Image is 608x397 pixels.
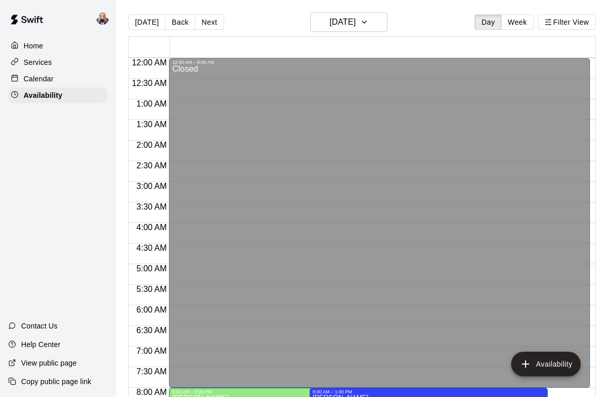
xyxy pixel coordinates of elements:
[21,376,91,387] p: Copy public page link
[134,202,170,211] span: 3:30 AM
[134,161,170,170] span: 2:30 AM
[172,65,587,391] div: Closed
[172,60,587,65] div: 12:00 AM – 8:00 AM
[134,388,170,396] span: 8:00 AM
[134,264,170,273] span: 5:00 AM
[128,14,165,30] button: [DATE]
[134,347,170,355] span: 7:00 AM
[8,38,108,54] a: Home
[501,14,534,30] button: Week
[94,8,116,29] div: Sienna Gargano
[475,14,501,30] button: Day
[134,182,170,191] span: 3:00 AM
[313,389,545,394] div: 8:00 AM – 1:00 PM
[134,244,170,252] span: 4:30 AM
[8,88,108,103] a: Availability
[195,14,224,30] button: Next
[21,358,77,368] p: View public page
[21,339,60,350] p: Help Center
[134,141,170,149] span: 2:00 AM
[169,58,590,388] div: 12:00 AM – 8:00 AM: Closed
[24,41,43,51] p: Home
[538,14,596,30] button: Filter View
[134,223,170,232] span: 4:00 AM
[511,352,581,376] button: add
[172,389,404,394] div: 8:00 AM – 5:00 PM
[129,79,170,88] span: 12:30 AM
[24,90,62,100] p: Availability
[134,99,170,108] span: 1:00 AM
[310,12,387,32] button: [DATE]
[165,14,195,30] button: Back
[134,285,170,294] span: 5:30 AM
[96,12,109,25] img: Sienna Gargano
[8,71,108,87] a: Calendar
[24,57,52,67] p: Services
[129,58,170,67] span: 12:00 AM
[134,326,170,335] span: 6:30 AM
[134,367,170,376] span: 7:30 AM
[329,15,356,29] h6: [DATE]
[134,120,170,129] span: 1:30 AM
[24,74,54,84] p: Calendar
[8,55,108,70] a: Services
[21,321,58,331] p: Contact Us
[134,305,170,314] span: 6:00 AM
